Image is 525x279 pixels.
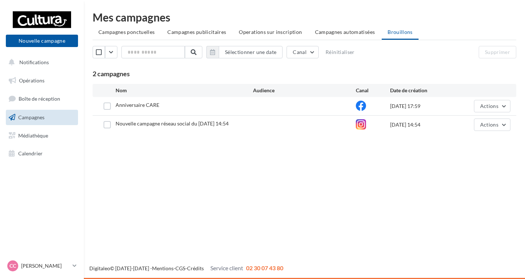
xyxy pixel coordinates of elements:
[21,262,70,270] p: [PERSON_NAME]
[116,102,159,108] span: Anniversaire CARE
[474,100,510,112] button: Actions
[480,103,498,109] span: Actions
[4,110,79,125] a: Campagnes
[479,46,516,58] button: Supprimer
[19,77,44,84] span: Opérations
[4,128,79,143] a: Médiathèque
[152,265,174,271] a: Mentions
[246,264,283,271] span: 02 30 07 43 80
[19,59,49,65] span: Notifications
[187,265,204,271] a: Crédits
[4,73,79,88] a: Opérations
[6,35,78,47] button: Nouvelle campagne
[98,29,155,35] span: Campagnes ponctuelles
[18,114,44,120] span: Campagnes
[356,87,390,94] div: Canal
[315,29,375,35] span: Campagnes automatisées
[253,87,356,94] div: Audience
[4,146,79,161] a: Calendrier
[93,12,516,23] div: Mes campagnes
[206,46,283,58] button: Sélectionner une date
[287,46,319,58] button: Canal
[323,48,358,57] button: Réinitialiser
[9,262,16,270] span: CC
[89,265,283,271] span: © [DATE]-[DATE] - - -
[116,120,229,127] span: Nouvelle campagne réseau social du 29-07-2025 14:54
[210,264,243,271] span: Service client
[18,150,43,156] span: Calendrier
[239,29,302,35] span: Operations sur inscription
[4,91,79,106] a: Boîte de réception
[4,55,77,70] button: Notifications
[474,119,510,131] button: Actions
[89,265,110,271] a: Digitaleo
[480,121,498,128] span: Actions
[219,46,283,58] button: Sélectionner une date
[116,87,253,94] div: Nom
[19,96,60,102] span: Boîte de réception
[167,29,226,35] span: Campagnes publicitaires
[390,102,459,110] div: [DATE] 17:59
[6,259,78,273] a: CC [PERSON_NAME]
[390,87,459,94] div: Date de création
[93,70,130,78] span: 2 campagnes
[390,121,459,128] div: [DATE] 14:54
[175,265,185,271] a: CGS
[18,132,48,138] span: Médiathèque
